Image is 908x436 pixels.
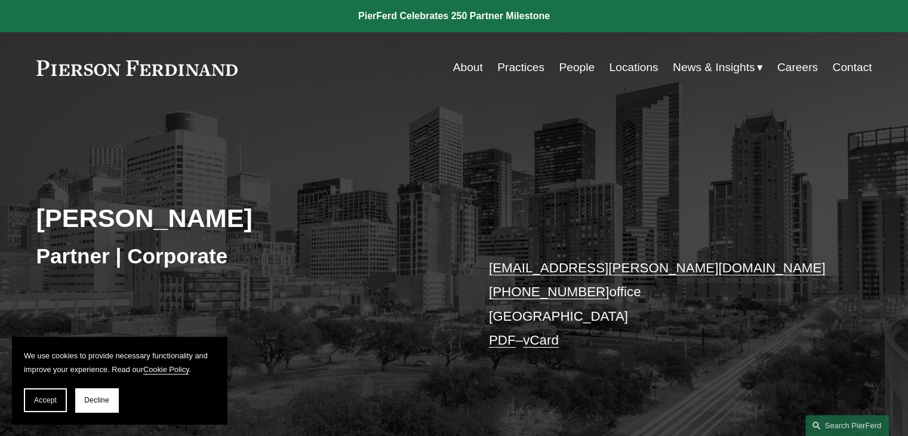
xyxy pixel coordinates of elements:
[34,396,57,404] span: Accept
[36,202,454,234] h2: [PERSON_NAME]
[523,333,559,348] a: vCard
[24,349,215,376] p: We use cookies to provide necessary functionality and improve your experience. Read our .
[36,243,454,269] h3: Partner | Corporate
[673,57,755,78] span: News & Insights
[777,56,818,79] a: Careers
[143,365,189,374] a: Cookie Policy
[84,396,109,404] span: Decline
[489,333,516,348] a: PDF
[673,56,763,79] a: folder dropdown
[489,260,826,275] a: [EMAIL_ADDRESS][PERSON_NAME][DOMAIN_NAME]
[805,415,889,436] a: Search this site
[497,56,544,79] a: Practices
[12,337,227,424] section: Cookie banner
[489,256,837,352] p: office [GEOGRAPHIC_DATA] –
[489,284,610,299] a: [PHONE_NUMBER]
[75,388,118,412] button: Decline
[24,388,67,412] button: Accept
[832,56,872,79] a: Contact
[559,56,595,79] a: People
[453,56,483,79] a: About
[609,56,658,79] a: Locations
